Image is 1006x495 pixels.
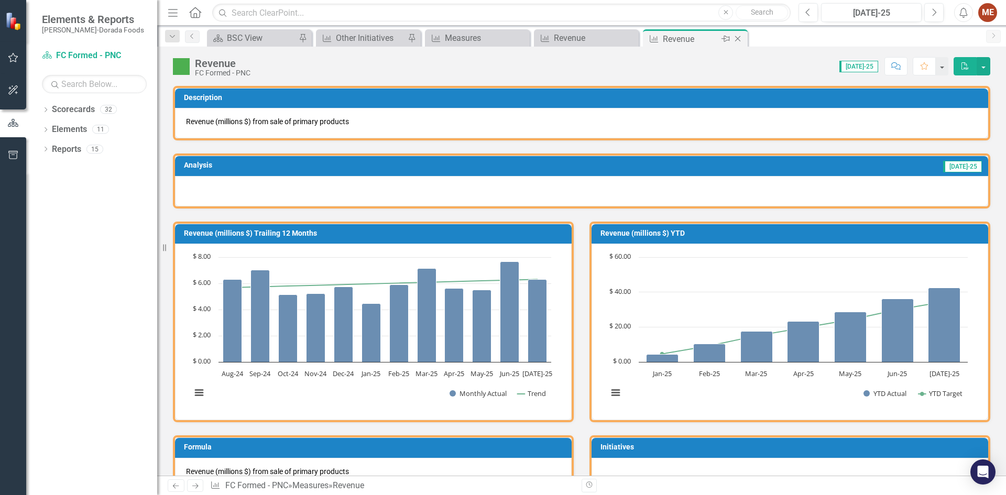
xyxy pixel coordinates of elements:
input: Search ClearPoint... [212,4,791,22]
img: ClearPoint Strategy [5,12,24,30]
text: Feb-25 [388,369,409,378]
h3: Revenue (millions $) Trailing 12 Months [184,229,566,237]
path: Mar-25, 7.157707. Monthly Actual. [418,269,436,362]
text: Apr-25 [793,369,814,378]
text: [DATE]-25 [930,369,959,378]
div: Other Initiatives [336,31,405,45]
path: Jan-25, 4.4525. Monthly Actual. [362,304,381,362]
text: $ 2.00 [193,330,211,339]
text: May-25 [839,369,861,378]
a: Reports [52,144,81,156]
h3: Description [184,94,983,102]
span: [DATE]-25 [839,61,878,72]
div: [DATE]-25 [825,7,918,19]
text: [DATE]-25 [522,369,552,378]
text: Jun-25 [887,369,907,378]
path: Jan-25, 4.4525. YTD Actual. [647,355,679,362]
div: Revenue [333,480,364,490]
text: $ 6.00 [193,278,211,287]
svg: Interactive chart [603,252,973,409]
path: Apr-25, 23.107607. YTD Actual. [788,322,819,362]
svg: Interactive chart [186,252,556,409]
text: Oct-24 [278,369,299,378]
path: Jun-25, 7.6682. Monthly Actual. [500,262,519,362]
text: Jun-25 [499,369,519,378]
text: $ 40.00 [609,287,631,296]
text: Aug-24 [222,369,244,378]
path: Mar-25, 17.500807. YTD Actual. [741,332,773,362]
div: Revenue [195,58,250,69]
img: Above Target [173,58,190,75]
div: Chart. Highcharts interactive chart. [186,252,561,409]
div: Measures [445,31,527,45]
text: Jan-25 [360,369,380,378]
text: Nov-24 [304,369,327,378]
path: May-25, 5.4861. Monthly Actual. [473,290,491,362]
div: FC Formed - PNC [195,69,250,77]
h3: Revenue (millions $) YTD [600,229,983,237]
path: Feb-25, 5.8906. Monthly Actual. [390,285,409,362]
path: Jul-25, 6.3131. Monthly Actual. [528,280,547,362]
text: $ 60.00 [609,251,631,261]
text: May-25 [471,369,493,378]
button: Show Monthly Actual [450,389,506,398]
text: $ 0.00 [613,356,631,366]
g: YTD Actual, series 1 of 2. Bar series with 7 bars. [647,288,960,362]
div: 32 [100,105,117,114]
div: BSC View [227,31,296,45]
button: View chart menu, Chart [608,386,623,400]
text: Apr-25 [444,369,464,378]
text: $ 20.00 [609,321,631,331]
path: Dec-24, 5.7278. Monthly Actual. [334,287,353,362]
button: [DATE]-25 [821,3,922,22]
text: Mar-25 [745,369,767,378]
path: Nov-24, 5.2095. Monthly Actual. [307,294,325,362]
div: 11 [92,125,109,134]
a: FC Formed - PNC [225,480,288,490]
h3: Formula [184,443,566,451]
path: May-25, 28.593707. YTD Actual. [835,312,867,362]
input: Search Below... [42,75,147,93]
text: Feb-25 [699,369,720,378]
text: $ 8.00 [193,251,211,261]
path: Aug-24, 6.2877. Monthly Actual. [223,280,242,362]
div: Revenue [663,32,719,46]
div: 15 [86,145,103,153]
a: Elements [52,124,87,136]
button: View chart menu, Chart [192,386,206,400]
button: Show YTD Target [918,389,963,398]
path: Jan-25, 4.60377358. YTD Target. [660,352,664,356]
h3: Initiatives [600,443,983,451]
path: Jun-25, 36.261907. YTD Actual. [882,299,914,362]
g: Monthly Actual, series 1 of 2. Bar series with 12 bars. [223,262,547,362]
a: Revenue [537,31,636,45]
path: Oct-24, 5.1432. Monthly Actual. [279,295,298,362]
path: Sep-24, 7.0149. Monthly Actual. [251,270,270,362]
button: Show Trend [517,389,546,398]
span: Search [751,8,773,16]
div: Chart. Highcharts interactive chart. [603,252,977,409]
a: FC Formed - PNC [42,50,147,62]
button: ME [978,3,997,22]
a: Other Initiatives [319,31,405,45]
a: Measures [428,31,527,45]
div: » » [210,480,574,492]
text: Sep-24 [249,369,271,378]
div: Open Intercom Messenger [970,459,996,485]
p: Revenue (millions $) from sale of primary products [186,116,977,127]
text: $ 4.00 [193,304,211,313]
small: [PERSON_NAME]-Dorada Foods [42,26,144,34]
path: Apr-25, 5.6068. Monthly Actual. [445,289,464,362]
path: Jul-25, 42.575007. YTD Actual. [928,288,960,362]
text: $ 0.00 [193,356,211,366]
text: Mar-25 [415,369,438,378]
h3: Analysis [184,161,516,169]
a: BSC View [210,31,296,45]
path: Feb-25, 10.3431. YTD Actual. [694,344,726,362]
span: Elements & Reports [42,13,144,26]
text: Dec-24 [333,369,354,378]
a: Measures [292,480,329,490]
span: [DATE]-25 [943,161,982,172]
a: Scorecards [52,104,95,116]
